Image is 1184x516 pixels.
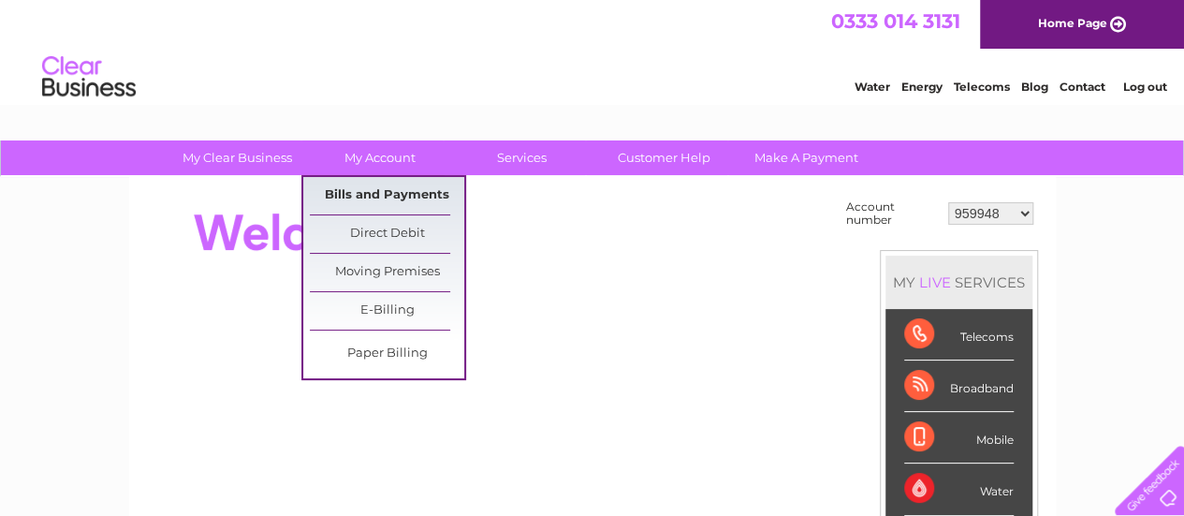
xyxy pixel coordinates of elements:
a: E-Billing [310,292,464,330]
a: Make A Payment [729,140,884,175]
a: Blog [1021,80,1048,94]
img: logo.png [41,49,137,106]
a: 0333 014 3131 [831,9,960,33]
a: Paper Billing [310,335,464,373]
td: Account number [841,196,943,231]
div: Telecoms [904,309,1014,361]
div: Clear Business is a trading name of Verastar Limited (registered in [GEOGRAPHIC_DATA] No. 3667643... [151,10,1035,91]
a: Direct Debit [310,215,464,253]
a: My Account [302,140,457,175]
a: Log out [1122,80,1166,94]
div: MY SERVICES [885,256,1032,309]
a: Bills and Payments [310,177,464,214]
a: Energy [901,80,943,94]
a: Contact [1060,80,1105,94]
a: Water [855,80,890,94]
a: My Clear Business [160,140,314,175]
div: Water [904,464,1014,515]
div: Broadband [904,361,1014,412]
a: Customer Help [587,140,741,175]
a: Services [445,140,599,175]
div: LIVE [915,273,955,291]
div: Mobile [904,412,1014,464]
a: Telecoms [954,80,1010,94]
a: Moving Premises [310,254,464,291]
